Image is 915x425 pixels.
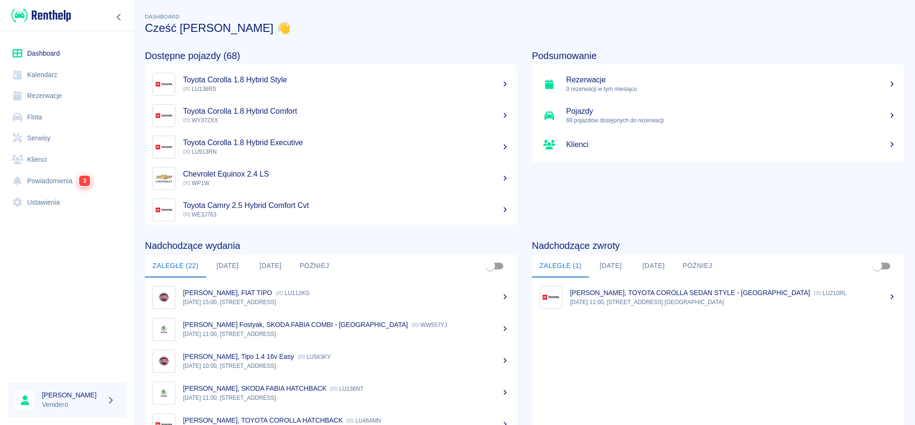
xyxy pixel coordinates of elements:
[532,100,904,131] a: Pojazdy68 pojazdów dostępnych do rezerwacji
[570,298,896,306] p: [DATE] 11:00, [STREET_ADDRESS] [GEOGRAPHIC_DATA]
[206,255,249,277] button: [DATE]
[183,107,509,116] h5: Toyota Corolla 1.8 Hybrid Comfort
[183,86,216,92] span: LU138RS
[8,107,126,128] a: Flota
[8,43,126,64] a: Dashboard
[814,290,847,297] p: LU210RL
[145,69,517,100] a: ImageToyota Corolla 1.8 Hybrid Style LU138RS
[155,352,173,370] img: Image
[145,240,517,251] h4: Nadchodzące wydania
[346,417,381,424] p: LU464MN
[183,148,217,155] span: LU913RN
[566,85,896,93] p: 0 rezerwacji w tym miesiącu
[42,400,103,410] p: Venidero
[79,176,90,186] span: 3
[112,11,126,23] button: Zwiń nawigację
[8,170,126,192] a: Powiadomienia3
[542,288,560,306] img: Image
[183,362,509,370] p: [DATE] 10:00, [STREET_ADDRESS]
[566,140,896,149] h5: Klienci
[155,201,173,219] img: Image
[532,240,904,251] h4: Nadchodzące zwroty
[292,255,337,277] button: Później
[155,138,173,156] img: Image
[155,384,173,402] img: Image
[183,211,216,218] span: WE3J763
[532,69,904,100] a: Rezerwacje0 rezerwacji w tym miesiącu
[8,64,126,86] a: Kalendarz
[145,14,180,20] span: Dashboard
[155,320,173,338] img: Image
[8,192,126,213] a: Ustawienia
[145,50,517,61] h4: Dostępne pojazdy (68)
[145,131,517,163] a: ImageToyota Corolla 1.8 Hybrid Executive LU913RN
[589,255,632,277] button: [DATE]
[481,257,499,275] span: Pokaż przypisane tylko do mnie
[145,255,206,277] button: Zaległe (22)
[675,255,720,277] button: Później
[183,416,343,424] p: [PERSON_NAME], TOYOTA COROLLA HATCHBACK
[183,180,209,187] span: WP1W
[183,385,326,392] p: [PERSON_NAME], SKODA FABIA HATCHBACK
[532,281,904,313] a: Image[PERSON_NAME], TOYOTA COROLLA SEDAN STYLE - [GEOGRAPHIC_DATA] LU210RL[DATE] 11:00, [STREET_A...
[566,107,896,116] h5: Pojazdy
[183,298,509,306] p: [DATE] 15:00, [STREET_ADDRESS]
[183,394,509,402] p: [DATE] 11:00, [STREET_ADDRESS]
[8,8,71,23] a: Renthelp logo
[566,116,896,125] p: 68 pojazdów dostępnych do rezerwacji
[570,289,810,297] p: [PERSON_NAME], TOYOTA COROLLA SEDAN STYLE - [GEOGRAPHIC_DATA]
[183,289,272,297] p: [PERSON_NAME], FIAT TIPO
[145,377,517,409] a: Image[PERSON_NAME], SKODA FABIA HATCHBACK LU136NT[DATE] 11:00, [STREET_ADDRESS]
[298,354,331,360] p: LU563KY
[249,255,292,277] button: [DATE]
[155,169,173,188] img: Image
[276,290,310,297] p: LU112KG
[8,128,126,149] a: Serwisy
[532,131,904,158] a: Klienci
[632,255,675,277] button: [DATE]
[145,21,904,35] h3: Cześć [PERSON_NAME] 👋
[155,288,173,306] img: Image
[8,85,126,107] a: Rezerwacje
[155,107,173,125] img: Image
[145,100,517,131] a: ImageToyota Corolla 1.8 Hybrid Comfort WY372XX
[145,313,517,345] a: Image[PERSON_NAME] Fostyak, SKODA FABIA COMBI - [GEOGRAPHIC_DATA] WW557YJ[DATE] 11:00, [STREET_AD...
[532,50,904,61] h4: Podsumowanie
[183,169,509,179] h5: Chevrolet Equinox 2.4 LS
[183,75,509,85] h5: Toyota Corolla 1.8 Hybrid Style
[8,149,126,170] a: Klienci
[183,353,294,360] p: [PERSON_NAME], Tipo 1.4 16v Easy
[566,75,896,85] h5: Rezerwacje
[532,255,589,277] button: Zaległe (1)
[868,257,886,275] span: Pokaż przypisane tylko do mnie
[183,138,509,148] h5: Toyota Corolla 1.8 Hybrid Executive
[42,390,103,400] h6: [PERSON_NAME]
[183,117,218,124] span: WY372XX
[145,194,517,226] a: ImageToyota Camry 2.5 Hybrid Comfort Cvt WE3J763
[183,330,509,338] p: [DATE] 11:00, [STREET_ADDRESS]
[11,8,71,23] img: Renthelp logo
[330,385,363,392] p: LU136NT
[183,321,408,328] p: [PERSON_NAME] Fostyak, SKODA FABIA COMBI - [GEOGRAPHIC_DATA]
[412,322,447,328] p: WW557YJ
[155,75,173,93] img: Image
[145,281,517,313] a: Image[PERSON_NAME], FIAT TIPO LU112KG[DATE] 15:00, [STREET_ADDRESS]
[183,201,509,210] h5: Toyota Camry 2.5 Hybrid Comfort Cvt
[145,345,517,377] a: Image[PERSON_NAME], Tipo 1.4 16v Easy LU563KY[DATE] 10:00, [STREET_ADDRESS]
[145,163,517,194] a: ImageChevrolet Equinox 2.4 LS WP1W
